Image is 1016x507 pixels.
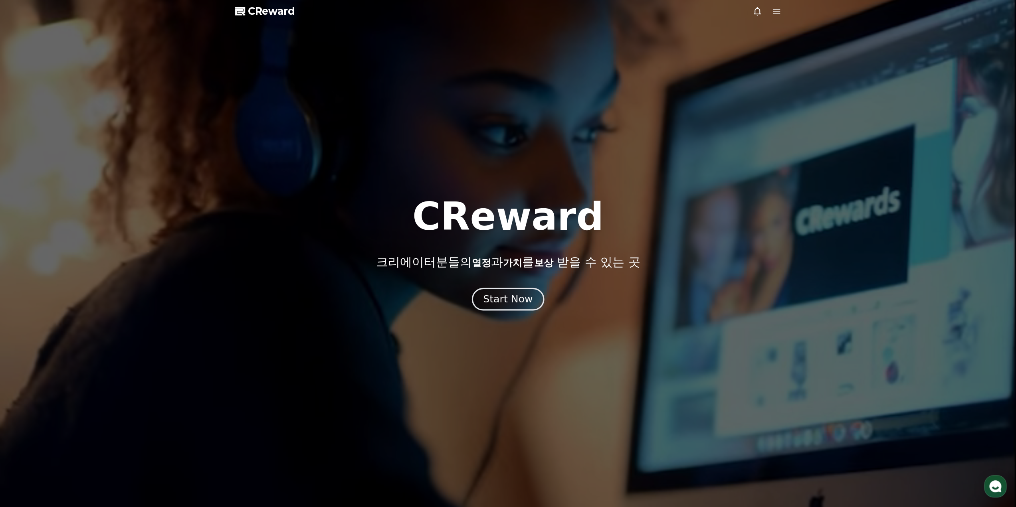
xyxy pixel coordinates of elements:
[73,265,83,272] span: 대화
[103,253,153,273] a: 설정
[483,292,533,306] div: Start Now
[235,5,295,18] a: CReward
[25,265,30,271] span: 홈
[412,197,604,236] h1: CReward
[534,257,553,268] span: 보상
[473,296,543,304] a: Start Now
[248,5,295,18] span: CReward
[123,265,133,271] span: 설정
[2,253,53,273] a: 홈
[53,253,103,273] a: 대화
[503,257,522,268] span: 가치
[472,288,544,310] button: Start Now
[376,255,640,269] p: 크리에이터분들의 과 를 받을 수 있는 곳
[471,257,491,268] span: 열정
